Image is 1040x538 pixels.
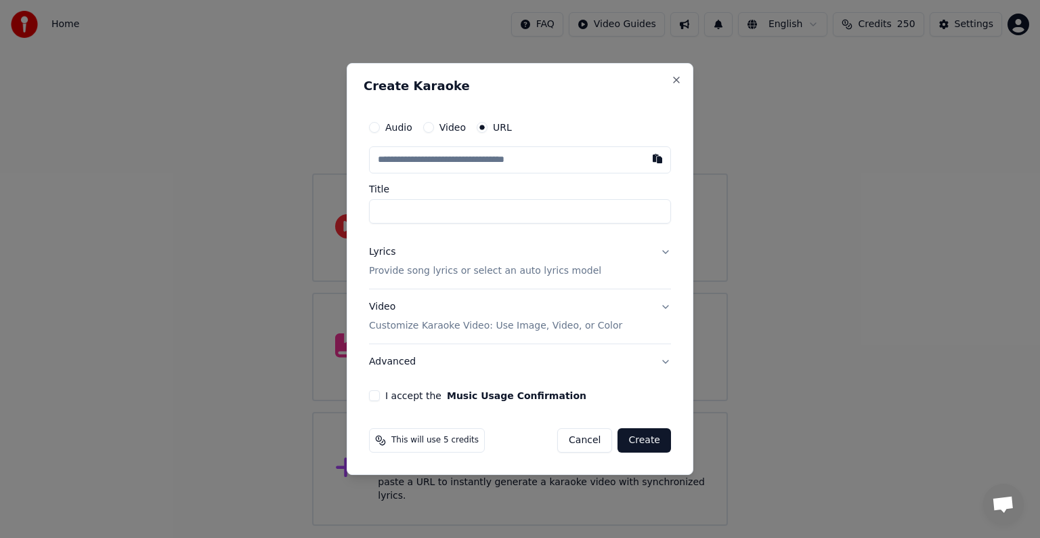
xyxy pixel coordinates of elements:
label: Title [369,184,671,194]
button: Advanced [369,344,671,379]
h2: Create Karaoke [364,80,676,92]
button: VideoCustomize Karaoke Video: Use Image, Video, or Color [369,289,671,344]
button: Cancel [557,428,612,453]
p: Customize Karaoke Video: Use Image, Video, or Color [369,319,622,333]
button: LyricsProvide song lyrics or select an auto lyrics model [369,234,671,289]
button: I accept the [447,391,586,400]
div: Lyrics [369,245,395,259]
label: URL [493,123,512,132]
div: Video [369,300,622,333]
p: Provide song lyrics or select an auto lyrics model [369,264,601,278]
button: Create [617,428,671,453]
label: Audio [385,123,412,132]
label: I accept the [385,391,586,400]
span: This will use 5 credits [391,435,479,446]
label: Video [439,123,466,132]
